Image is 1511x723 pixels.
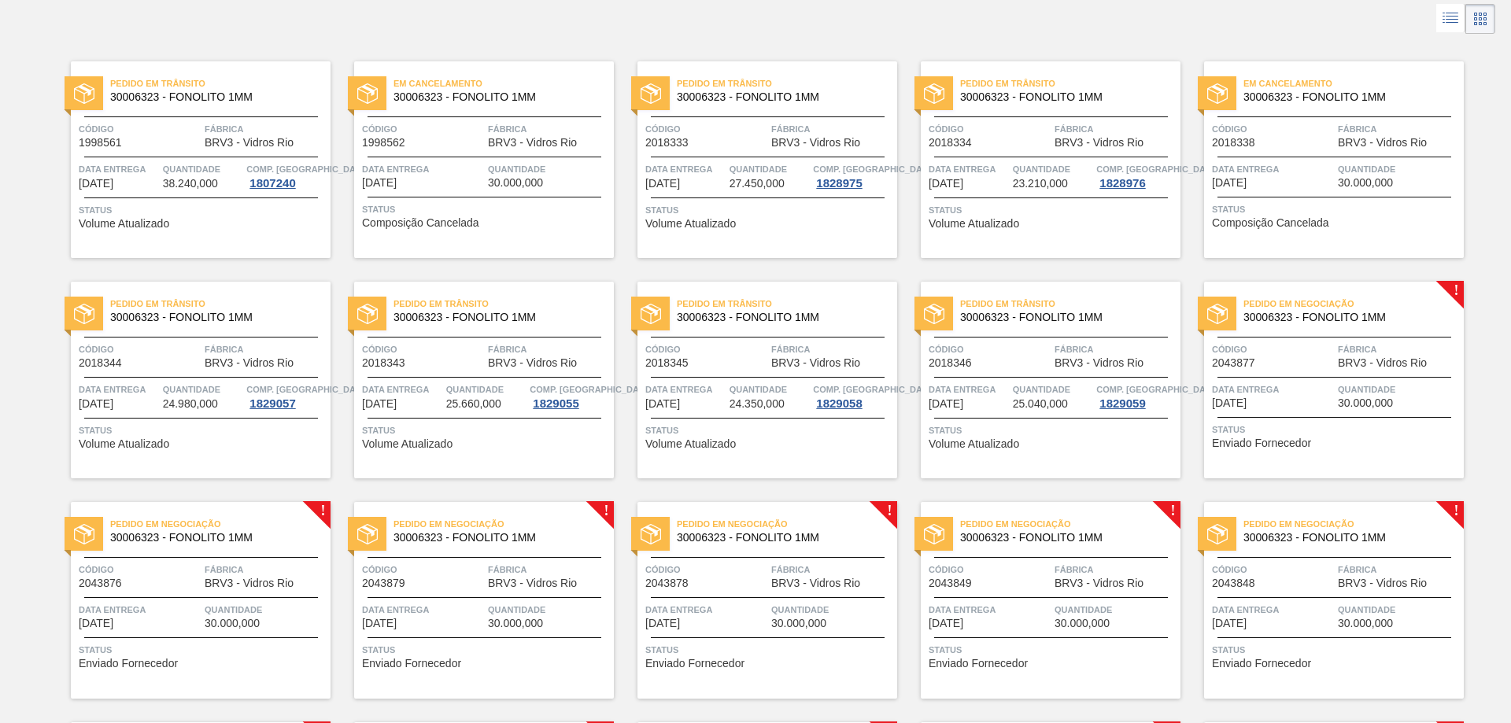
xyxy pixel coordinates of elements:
[929,602,1051,618] span: Data entrega
[1096,382,1218,397] span: Comp. Carga
[1338,397,1393,409] span: 30.000,000
[897,61,1180,258] a: statusPedido em Trânsito30006323 - FONOLITO 1MMCódigo2018334FábricaBRV3 - Vidros RioData entrega[...
[1243,312,1451,323] span: 30006323 - FONOLITO 1MM
[614,282,897,478] a: statusPedido em Trânsito30006323 - FONOLITO 1MMCódigo2018345FábricaBRV3 - Vidros RioData entrega[...
[362,398,397,410] span: 01/10/2025
[110,516,331,532] span: Pedido em Negociação
[446,398,501,410] span: 25.660,000
[79,161,159,177] span: Data entrega
[1013,161,1093,177] span: Quantidade
[79,398,113,410] span: 01/10/2025
[1212,422,1460,437] span: Status
[1338,121,1460,137] span: Fábrica
[929,422,1177,438] span: Status
[246,382,327,410] a: Comp. [GEOGRAPHIC_DATA]1829057
[47,61,331,258] a: statusPedido em Trânsito30006323 - FONOLITO 1MMCódigo1998561FábricaBRV3 - Vidros RioData entrega[...
[929,202,1177,218] span: Status
[771,357,860,369] span: BRV3 - Vidros Rio
[1055,137,1143,149] span: BRV3 - Vidros Rio
[897,282,1180,478] a: statusPedido em Trânsito30006323 - FONOLITO 1MMCódigo2018346FábricaBRV3 - Vidros RioData entrega[...
[357,304,378,324] img: status
[362,438,453,450] span: Volume Atualizado
[730,178,785,190] span: 27.450,000
[897,502,1180,699] a: !statusPedido em Negociação30006323 - FONOLITO 1MMCódigo2043849FábricaBRV3 - Vidros RioData entre...
[929,161,1009,177] span: Data entrega
[1212,618,1247,629] span: 10/10/2025
[1096,161,1177,190] a: Comp. [GEOGRAPHIC_DATA]1828976
[1207,304,1228,324] img: status
[110,296,331,312] span: Pedido em Trânsito
[730,398,785,410] span: 24.350,000
[730,382,810,397] span: Quantidade
[362,137,405,149] span: 1998562
[205,121,327,137] span: Fábrica
[1212,602,1334,618] span: Data entrega
[74,524,94,544] img: status
[645,178,680,190] span: 24/09/2025
[246,161,368,177] span: Comp. Carga
[357,524,378,544] img: status
[1055,577,1143,589] span: BRV3 - Vidros Rio
[1207,83,1228,104] img: status
[1338,382,1460,397] span: Quantidade
[488,121,610,137] span: Fábrica
[1013,382,1093,397] span: Quantidade
[362,177,397,189] span: 03/09/2025
[163,161,243,177] span: Quantidade
[924,304,944,324] img: status
[677,91,885,103] span: 30006323 - FONOLITO 1MM
[1212,217,1329,229] span: Composição Cancelada
[1055,562,1177,577] span: Fábrica
[79,357,122,369] span: 2018344
[1096,161,1218,177] span: Comp. Carga
[79,602,201,618] span: Data entrega
[929,658,1028,670] span: Enviado Fornecedor
[929,618,963,629] span: 10/10/2025
[929,178,963,190] span: 24/09/2025
[362,658,461,670] span: Enviado Fornecedor
[1212,137,1255,149] span: 2018338
[1212,642,1460,658] span: Status
[1243,532,1451,544] span: 30006323 - FONOLITO 1MM
[1243,296,1464,312] span: Pedido em Negociação
[1436,4,1465,34] div: Visão em Lista
[246,161,327,190] a: Comp. [GEOGRAPHIC_DATA]1807240
[530,382,652,397] span: Comp. Carga
[645,422,893,438] span: Status
[1338,137,1427,149] span: BRV3 - Vidros Rio
[645,398,680,410] span: 02/10/2025
[1338,161,1460,177] span: Quantidade
[331,502,614,699] a: !statusPedido em Negociação30006323 - FONOLITO 1MMCódigo2043879FábricaBRV3 - Vidros RioData entre...
[530,382,610,410] a: Comp. [GEOGRAPHIC_DATA]1829055
[362,357,405,369] span: 2018343
[79,577,122,589] span: 2043876
[362,642,610,658] span: Status
[1338,562,1460,577] span: Fábrica
[1465,4,1495,34] div: Visão em Cards
[813,397,865,410] div: 1829058
[362,217,479,229] span: Composição Cancelada
[1207,524,1228,544] img: status
[110,91,318,103] span: 30006323 - FONOLITO 1MM
[929,562,1051,577] span: Código
[641,524,661,544] img: status
[163,398,218,410] span: 24.980,000
[205,562,327,577] span: Fábrica
[1096,397,1148,410] div: 1829059
[645,202,893,218] span: Status
[488,161,610,177] span: Quantidade
[362,562,484,577] span: Código
[79,137,122,149] span: 1998561
[771,562,893,577] span: Fábrica
[645,161,726,177] span: Data entrega
[79,658,178,670] span: Enviado Fornecedor
[79,618,113,629] span: 05/10/2025
[110,532,318,544] span: 30006323 - FONOLITO 1MM
[1055,602,1177,618] span: Quantidade
[960,312,1168,323] span: 30006323 - FONOLITO 1MM
[1338,177,1393,189] span: 30.000,000
[614,61,897,258] a: statusPedido em Trânsito30006323 - FONOLITO 1MMCódigo2018333FábricaBRV3 - Vidros RioData entrega[...
[645,382,726,397] span: Data entrega
[1212,357,1255,369] span: 2043877
[362,382,442,397] span: Data entrega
